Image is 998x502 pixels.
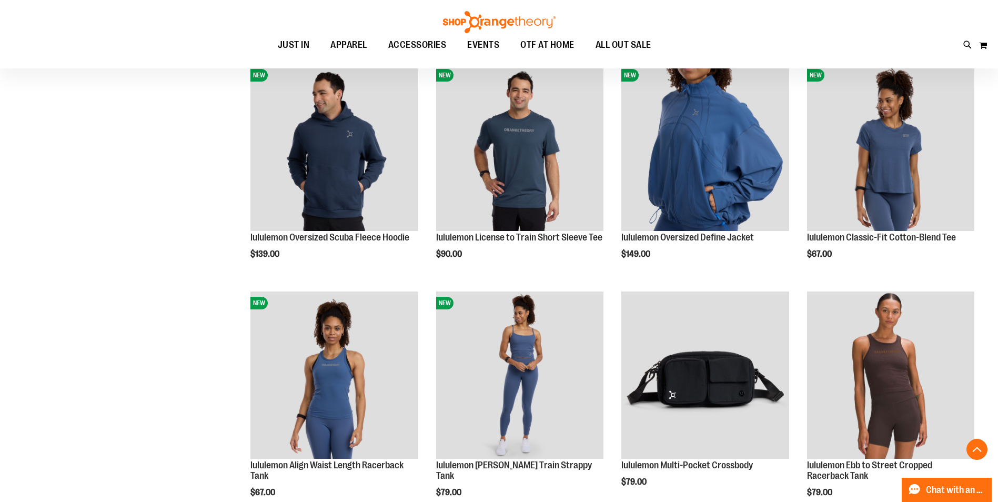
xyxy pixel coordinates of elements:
span: NEW [807,69,824,82]
a: lululemon Ebb to Street Cropped Racerback Tank [807,292,974,460]
a: lululemon License to Train Short Sleeve TeeNEW [436,64,603,233]
a: lululemon Classic-Fit Cotton-Blend Tee [807,232,956,243]
a: lululemon Align Waist Length Racerback Tank [250,460,404,481]
img: lululemon Classic-Fit Cotton-Blend Tee [807,64,974,231]
span: $79.00 [807,488,834,497]
a: lululemon Align Waist Length Racerback TankNEW [250,292,418,460]
span: $90.00 [436,249,463,259]
span: $139.00 [250,249,281,259]
a: lululemon Oversized Scuba Fleece Hoodie [250,232,409,243]
span: $79.00 [436,488,463,497]
a: lululemon License to Train Short Sleeve Tee [436,232,602,243]
span: $67.00 [807,249,833,259]
span: APPAREL [330,33,367,57]
span: JUST IN [278,33,310,57]
span: $149.00 [621,249,652,259]
a: lululemon [PERSON_NAME] Train Strappy Tank [436,460,592,481]
span: NEW [621,69,639,82]
a: lululemon Classic-Fit Cotton-Blend TeeNEW [807,64,974,233]
div: product [245,58,423,286]
a: lululemon Ebb to Street Cropped Racerback Tank [807,460,932,481]
a: lululemon Oversized Define Jacket [621,232,754,243]
a: lululemon Oversized Define JacketNEW [621,64,789,233]
img: lululemon Oversized Scuba Fleece Hoodie [250,64,418,231]
span: Chat with an Expert [926,485,985,495]
span: NEW [250,297,268,309]
div: product [802,58,980,286]
span: ALL OUT SALE [596,33,651,57]
span: $67.00 [250,488,277,497]
span: NEW [436,69,453,82]
a: lululemon Multi-Pocket Crossbody [621,292,789,460]
img: Shop Orangetheory [441,11,557,33]
button: Back To Top [966,439,987,460]
div: product [431,58,609,286]
div: product [616,58,794,286]
img: lululemon License to Train Short Sleeve Tee [436,64,603,231]
span: NEW [436,297,453,309]
span: EVENTS [467,33,499,57]
a: lululemon Multi-Pocket Crossbody [621,460,753,470]
button: Chat with an Expert [902,478,992,502]
span: $79.00 [621,477,648,487]
img: lululemon Ebb to Street Cropped Racerback Tank [807,292,974,459]
img: lululemon Wunder Train Strappy Tank [436,292,603,459]
a: lululemon Wunder Train Strappy TankNEW [436,292,603,460]
span: OTF AT HOME [520,33,574,57]
a: lululemon Oversized Scuba Fleece HoodieNEW [250,64,418,233]
img: lululemon Multi-Pocket Crossbody [621,292,789,459]
img: lululemon Oversized Define Jacket [621,64,789,231]
span: ACCESSORIES [388,33,447,57]
img: lululemon Align Waist Length Racerback Tank [250,292,418,459]
span: NEW [250,69,268,82]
